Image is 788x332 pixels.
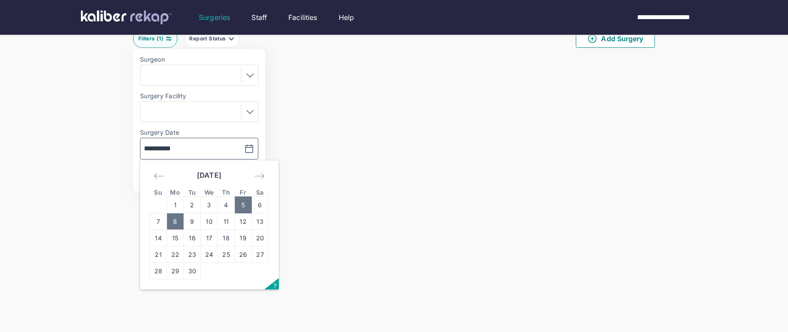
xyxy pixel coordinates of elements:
[274,282,277,289] span: ?
[587,33,643,44] span: Add Surgery
[184,263,201,279] td: Tuesday, September 30, 2025
[140,129,258,136] label: Surgery Date
[150,246,167,263] td: Sunday, September 21, 2025
[138,35,165,42] div: Filters ( 1 )
[201,230,218,246] td: Wednesday, September 17, 2025
[167,246,184,263] td: Monday, September 22, 2025
[288,12,317,23] a: Facilities
[140,160,278,289] div: Calendar
[228,35,235,42] img: filter-caret-down-grey.b3560631.svg
[201,246,218,263] td: Wednesday, September 24, 2025
[240,189,246,196] small: Fr
[251,12,267,23] a: Staff
[252,213,269,230] td: Saturday, September 13, 2025
[252,246,269,263] td: Saturday, September 27, 2025
[256,189,264,196] small: Sa
[140,93,258,100] label: Surgery Facility
[154,189,162,196] small: Su
[204,189,214,196] small: We
[201,197,218,213] td: Wednesday, September 3, 2025
[252,197,269,213] td: Saturday, September 6, 2025
[188,189,196,196] small: Tu
[150,263,167,279] td: Sunday, September 28, 2025
[150,230,167,246] td: Sunday, September 14, 2025
[184,246,201,263] td: Tuesday, September 23, 2025
[587,33,598,44] img: PlusCircleGreen.5fd88d77.svg
[264,278,279,289] button: Open the keyboard shortcuts panel.
[250,168,269,184] div: Move forward to switch to the next month.
[165,35,172,42] img: faders-horizontal-teal.edb3eaa8.svg
[184,230,201,246] td: Tuesday, September 16, 2025
[218,197,235,213] td: Thursday, September 4, 2025
[150,168,168,184] div: Move backward to switch to the previous month.
[201,213,218,230] td: Wednesday, September 10, 2025
[167,213,184,230] td: Monday, September 8, 2025
[218,213,235,230] td: Thursday, September 11, 2025
[184,197,201,213] td: Tuesday, September 2, 2025
[235,213,252,230] td: Friday, September 12, 2025
[235,197,252,213] td: Selected. Friday, September 5, 2025
[81,10,172,24] img: kaliber labs logo
[150,213,167,230] td: Sunday, September 7, 2025
[133,30,177,48] button: Filters (1)
[184,30,240,48] button: Report Status
[133,55,655,65] div: 0 entries
[218,230,235,246] td: Thursday, September 18, 2025
[167,197,184,213] td: Monday, September 1, 2025
[170,189,180,196] small: Mo
[252,230,269,246] td: Saturday, September 20, 2025
[184,213,201,230] td: Tuesday, September 9, 2025
[218,246,235,263] td: Thursday, September 25, 2025
[235,246,252,263] td: Friday, September 26, 2025
[197,171,221,179] strong: [DATE]
[235,230,252,246] td: Friday, September 19, 2025
[167,230,184,246] td: Monday, September 15, 2025
[167,263,184,279] td: Monday, September 29, 2025
[576,30,655,48] button: Add Surgery
[189,35,227,42] div: Report Status
[199,12,230,23] a: Surgeries
[140,56,258,63] label: Surgeon
[222,189,230,196] small: Th
[339,12,354,23] a: Help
